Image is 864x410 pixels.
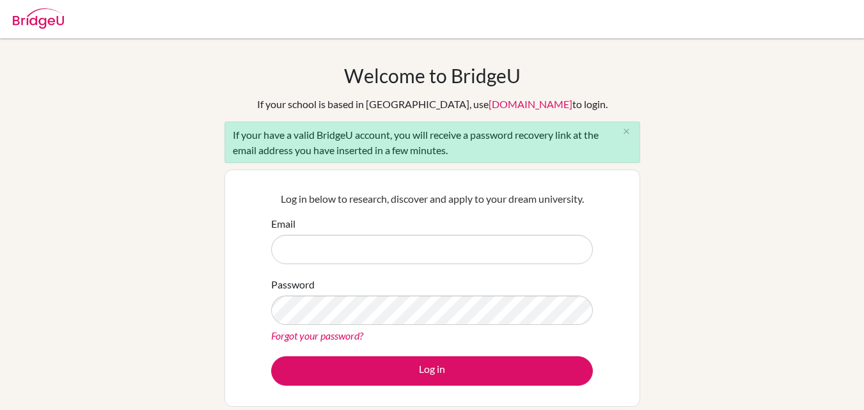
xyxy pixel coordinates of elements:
div: If your have a valid BridgeU account, you will receive a password recovery link at the email addr... [224,122,640,163]
button: Close [614,122,640,141]
i: close [622,127,631,136]
label: Email [271,216,295,232]
a: Forgot your password? [271,329,363,342]
a: [DOMAIN_NAME] [489,98,572,110]
label: Password [271,277,315,292]
h1: Welcome to BridgeU [344,64,521,87]
img: Bridge-U [13,8,64,29]
p: Log in below to research, discover and apply to your dream university. [271,191,593,207]
div: If your school is based in [GEOGRAPHIC_DATA], use to login. [257,97,608,112]
button: Log in [271,356,593,386]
